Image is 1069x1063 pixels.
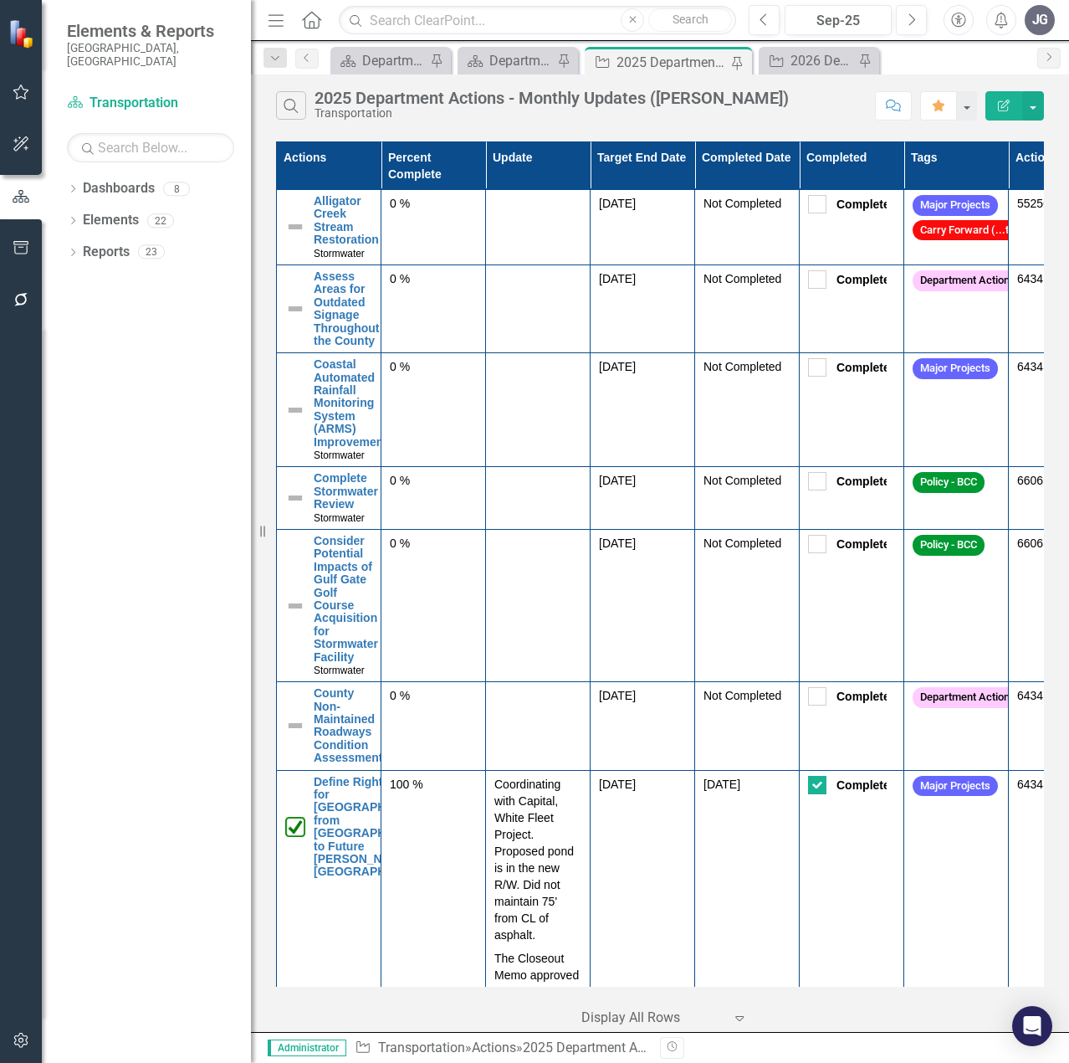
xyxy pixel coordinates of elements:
[378,1040,465,1055] a: Transportation
[314,195,379,247] a: Alligator Creek Stream Restoration
[381,264,486,352] td: Double-Click to Edit
[800,467,904,530] td: Double-Click to Edit
[800,190,904,265] td: Double-Click to Edit
[913,220,1026,241] span: Carry Forward (...ta)
[285,488,305,508] img: Not Defined
[83,211,139,230] a: Elements
[285,716,305,736] img: Not Defined
[390,195,477,212] div: 0 %
[703,687,790,704] div: Not Completed
[800,770,904,1005] td: Double-Click to Edit
[695,682,800,770] td: Double-Click to Edit
[381,467,486,530] td: Double-Click to Edit
[8,18,38,49] img: ClearPoint Strategy
[486,353,591,467] td: Double-Click to Edit
[494,947,581,1000] p: The Closeout Memo approved on [DATE]
[472,1040,516,1055] a: Actions
[904,682,1009,770] td: Double-Click to Edit
[486,682,591,770] td: Double-Click to Edit
[67,94,234,113] a: Transportation
[494,776,581,947] p: Coordinating with Capital, White Fleet Project. Proposed pond is in the new R/W. Did not maintain...
[591,264,695,352] td: Double-Click to Edit
[763,50,854,71] a: 2026 Department Actions - Monthly Updates ([PERSON_NAME])
[486,529,591,681] td: Double-Click to Edit
[315,89,789,107] div: 2025 Department Actions - Monthly Updates ([PERSON_NAME])
[599,537,636,550] span: [DATE]
[314,248,365,259] span: Stormwater
[314,472,378,511] a: Complete Stormwater Review
[904,467,1009,530] td: Double-Click to Edit
[695,190,800,265] td: Double-Click to Edit
[390,687,477,704] div: 0 %
[591,467,695,530] td: Double-Click to Edit
[1012,1006,1052,1046] div: Open Intercom Messenger
[83,179,155,198] a: Dashboards
[913,270,1023,291] span: Department Actions
[695,353,800,467] td: Double-Click to Edit
[362,50,426,71] div: Department Snapshot
[355,1039,647,1058] div: » »
[83,243,130,262] a: Reports
[904,190,1009,265] td: Double-Click to Edit
[486,264,591,352] td: Double-Click to Edit
[599,689,636,702] span: [DATE]
[1025,5,1055,35] button: JG
[673,13,708,26] span: Search
[67,41,234,69] small: [GEOGRAPHIC_DATA], [GEOGRAPHIC_DATA]
[913,195,998,216] span: Major Projects
[381,682,486,770] td: Double-Click to Edit
[381,190,486,265] td: Double-Click to Edit
[381,353,486,467] td: Double-Click to Edit
[523,1040,897,1055] div: 2025 Department Actions - Monthly Updates ([PERSON_NAME])
[785,5,892,35] button: Sep-25
[277,190,381,265] td: Double-Click to Edit Right Click for Context Menu
[599,778,636,791] span: [DATE]
[800,682,904,770] td: Double-Click to Edit
[285,596,305,616] img: Not Defined
[599,197,636,210] span: [DATE]
[591,682,695,770] td: Double-Click to Edit
[390,472,477,489] div: 0 %
[800,529,904,681] td: Double-Click to Edit
[268,1040,346,1056] span: Administrator
[591,353,695,467] td: Double-Click to Edit
[486,770,591,1005] td: Double-Click to Edit
[285,817,305,837] img: Completed
[790,11,886,31] div: Sep-25
[913,535,985,556] span: Policy - BCC
[277,467,381,530] td: Double-Click to Edit Right Click for Context Menu
[695,467,800,530] td: Double-Click to Edit
[913,776,998,797] span: Major Projects
[285,217,305,237] img: Not Defined
[67,133,234,162] input: Search Below...
[277,353,381,467] td: Double-Click to Edit Right Click for Context Menu
[314,358,394,449] a: Coastal Automated Rainfall Monitoring System (ARMS) Improvements
[904,264,1009,352] td: Double-Click to Edit
[314,535,378,664] a: Consider Potential Impacts of Gulf Gate Golf Course Acquisition for Stormwater Facility
[695,529,800,681] td: Double-Click to Edit
[314,449,365,461] span: Stormwater
[314,776,439,879] a: Define Right-of-Way for [GEOGRAPHIC_DATA] from [GEOGRAPHIC_DATA] to Future [PERSON_NAME][GEOGRAPH...
[703,472,790,489] div: Not Completed
[486,190,591,265] td: Double-Click to Edit
[800,353,904,467] td: Double-Click to Edit
[462,50,553,71] a: Department Snapshot
[703,778,740,791] span: [DATE]
[703,535,790,552] div: Not Completed
[138,245,165,259] div: 23
[314,665,365,676] span: Stormwater
[381,770,486,1005] td: Double-Click to Edit
[67,21,234,41] span: Elements & Reports
[147,213,174,228] div: 22
[285,299,305,319] img: Not Defined
[703,358,790,375] div: Not Completed
[599,272,636,285] span: [DATE]
[315,107,789,120] div: Transportation
[277,682,381,770] td: Double-Click to Edit Right Click for Context Menu
[800,264,904,352] td: Double-Click to Edit
[616,52,727,73] div: 2025 Department Actions - Monthly Updates ([PERSON_NAME])
[695,264,800,352] td: Double-Click to Edit
[913,472,985,493] span: Policy - BCC
[703,270,790,287] div: Not Completed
